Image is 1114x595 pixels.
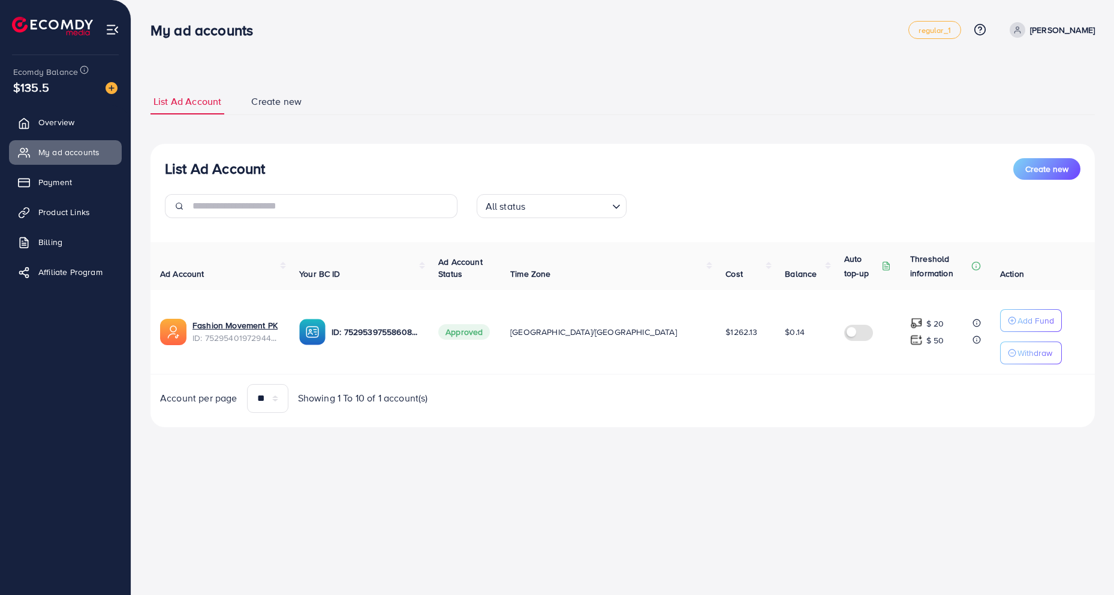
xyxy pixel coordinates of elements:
[12,17,93,35] img: logo
[299,268,341,280] span: Your BC ID
[38,146,100,158] span: My ad accounts
[1000,342,1062,364] button: Withdraw
[908,21,961,39] a: regular_1
[9,230,122,254] a: Billing
[510,326,677,338] span: [GEOGRAPHIC_DATA]/[GEOGRAPHIC_DATA]
[910,317,923,330] img: top-up amount
[192,332,280,344] span: ID: 7529540197294407681
[438,256,483,280] span: Ad Account Status
[299,319,326,345] img: ic-ba-acc.ded83a64.svg
[1013,158,1080,180] button: Create new
[725,268,743,280] span: Cost
[150,22,263,39] h3: My ad accounts
[910,334,923,346] img: top-up amount
[251,95,302,108] span: Create new
[106,82,118,94] img: image
[785,268,817,280] span: Balance
[1025,163,1068,175] span: Create new
[926,333,944,348] p: $ 50
[153,95,221,108] span: List Ad Account
[483,198,528,215] span: All status
[725,326,757,338] span: $1262.13
[1030,23,1095,37] p: [PERSON_NAME]
[1063,541,1105,586] iframe: Chat
[160,391,237,405] span: Account per page
[1000,268,1024,280] span: Action
[926,316,944,331] p: $ 20
[529,195,607,215] input: Search for option
[477,194,627,218] div: Search for option
[160,268,204,280] span: Ad Account
[192,319,280,344] div: <span class='underline'>Fashion Movement PK</span></br>7529540197294407681
[38,176,72,188] span: Payment
[9,170,122,194] a: Payment
[1017,313,1054,328] p: Add Fund
[9,260,122,284] a: Affiliate Program
[9,200,122,224] a: Product Links
[192,319,280,331] a: Fashion Movement PK
[9,110,122,134] a: Overview
[106,23,119,37] img: menu
[13,78,49,96] span: $135.5
[38,236,62,248] span: Billing
[844,252,879,280] p: Auto top-up
[38,206,90,218] span: Product Links
[38,266,103,278] span: Affiliate Program
[1005,22,1095,38] a: [PERSON_NAME]
[1000,309,1062,332] button: Add Fund
[919,26,950,34] span: regular_1
[298,391,428,405] span: Showing 1 To 10 of 1 account(s)
[160,319,186,345] img: ic-ads-acc.e4c84228.svg
[13,66,78,78] span: Ecomdy Balance
[438,324,490,340] span: Approved
[510,268,550,280] span: Time Zone
[9,140,122,164] a: My ad accounts
[332,325,419,339] p: ID: 7529539755860836369
[38,116,74,128] span: Overview
[785,326,805,338] span: $0.14
[1017,346,1052,360] p: Withdraw
[165,160,265,177] h3: List Ad Account
[910,252,969,280] p: Threshold information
